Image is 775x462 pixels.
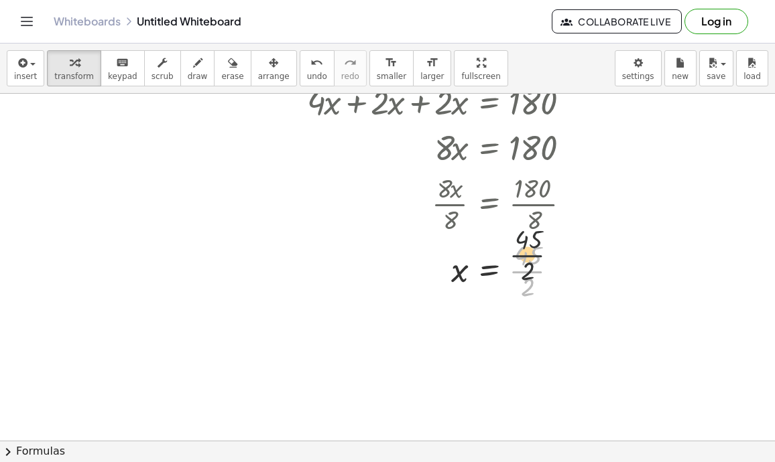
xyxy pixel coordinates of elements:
[426,55,438,71] i: format_size
[101,50,145,86] button: keyboardkeypad
[7,50,44,86] button: insert
[369,50,414,86] button: format_sizesmaller
[461,72,500,81] span: fullscreen
[552,9,682,33] button: Collaborate Live
[108,72,137,81] span: keypad
[188,72,208,81] span: draw
[214,50,251,86] button: erase
[47,50,101,86] button: transform
[344,55,357,71] i: redo
[116,55,129,71] i: keyboard
[307,72,327,81] span: undo
[664,50,697,86] button: new
[334,50,367,86] button: redoredo
[180,50,215,86] button: draw
[385,55,398,71] i: format_size
[54,72,94,81] span: transform
[413,50,451,86] button: format_sizelarger
[684,9,748,34] button: Log in
[672,72,689,81] span: new
[563,15,670,27] span: Collaborate Live
[622,72,654,81] span: settings
[707,72,725,81] span: save
[54,15,121,28] a: Whiteboards
[14,72,37,81] span: insert
[615,50,662,86] button: settings
[221,72,243,81] span: erase
[743,72,761,81] span: load
[310,55,323,71] i: undo
[420,72,444,81] span: larger
[300,50,335,86] button: undoundo
[251,50,297,86] button: arrange
[454,50,508,86] button: fullscreen
[152,72,174,81] span: scrub
[341,72,359,81] span: redo
[377,72,406,81] span: smaller
[699,50,733,86] button: save
[736,50,768,86] button: load
[16,11,38,32] button: Toggle navigation
[144,50,181,86] button: scrub
[258,72,290,81] span: arrange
